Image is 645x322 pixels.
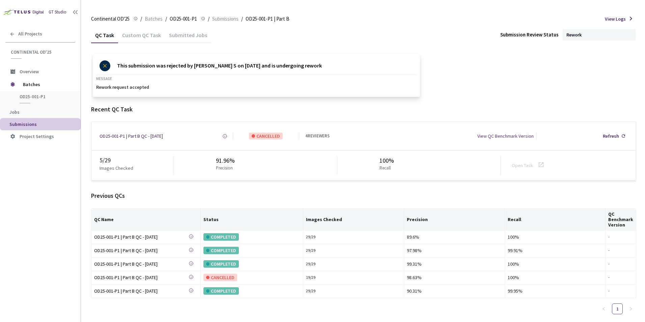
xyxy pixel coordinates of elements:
[500,31,559,38] div: Submission Review Status
[170,15,197,23] span: OD25-001-P1
[20,133,54,139] span: Project Settings
[508,233,602,241] div: 100%
[598,303,609,314] button: left
[165,15,167,23] li: /
[249,133,283,139] div: CANCELLED
[94,233,189,241] a: OD25-001-P1 | Part B QC - [DATE]
[603,133,619,139] div: Refresh
[306,261,401,267] div: 29 / 29
[91,15,130,23] span: Continental OD'25
[118,32,165,43] div: Custom QC Task
[117,60,322,71] p: This submission was rejected by [PERSON_NAME] S on [DATE] and is undergoing rework
[407,247,502,254] div: 97.98%
[625,303,636,314] li: Next Page
[100,133,163,139] a: OD25-001-P1 | Part B QC - [DATE]
[94,287,189,295] a: OD25-001-P1 | Part B QC - [DATE]
[100,165,133,171] p: Images Checked
[508,260,602,268] div: 100%
[380,156,394,165] div: 100%
[203,274,237,281] div: CANCELLED
[305,133,330,139] div: 4 REVIEWERS
[9,109,20,115] span: Jobs
[201,209,303,231] th: Status
[96,84,417,90] p: Rework request accepted
[477,133,534,139] div: View QC Benchmark Version
[508,274,602,281] div: 100%
[18,31,42,37] span: All Projects
[608,261,633,267] div: -
[9,121,37,127] span: Submissions
[602,307,606,311] span: left
[306,247,401,254] div: 29 / 29
[203,260,239,268] div: COMPLETED
[512,162,533,168] a: Open Task
[303,209,404,231] th: Images Checked
[612,304,622,314] a: 1
[96,77,417,81] p: MESSAGE
[20,94,69,100] span: OD25-001-P1
[23,78,69,91] span: Batches
[216,156,235,165] div: 91.96%
[404,209,505,231] th: Precision
[625,303,636,314] button: right
[203,233,239,241] div: COMPLETED
[306,234,401,240] div: 29 / 29
[91,191,636,200] div: Previous QCs
[91,105,636,114] div: Recent QC Task
[306,288,401,294] div: 29 / 29
[508,287,602,295] div: 99.95%
[598,303,609,314] li: Previous Page
[608,247,633,254] div: -
[407,233,502,241] div: 89.6%
[612,303,623,314] li: 1
[508,247,602,254] div: 99.91%
[608,234,633,240] div: -
[20,69,39,75] span: Overview
[91,209,201,231] th: QC Name
[140,15,142,23] li: /
[606,209,636,231] th: QC Benchmark Version
[241,15,243,23] li: /
[605,16,626,22] span: View Logs
[608,288,633,294] div: -
[211,15,240,22] a: Submissions
[94,274,189,281] a: OD25-001-P1 | Part B QC - [DATE]
[203,247,239,254] div: COMPLETED
[246,15,289,23] span: OD25-001-P1 | Part B
[608,274,633,281] div: -
[306,274,401,281] div: 19 / 29
[216,165,233,171] p: Precision
[143,15,164,22] a: Batches
[94,260,189,268] a: OD25-001-P1 | Part B QC - [DATE]
[165,32,211,43] div: Submitted Jobs
[94,247,189,254] a: OD25-001-P1 | Part B QC - [DATE]
[11,49,71,55] span: Continental OD'25
[629,307,633,311] span: right
[212,15,239,23] span: Submissions
[49,9,66,16] div: GT Studio
[380,165,391,171] p: Recall
[91,32,118,43] div: QC Task
[407,287,502,295] div: 90.31%
[208,15,209,23] li: /
[505,209,606,231] th: Recall
[407,260,502,268] div: 99.31%
[203,287,239,295] div: COMPLETED
[407,274,502,281] div: 98.63%
[100,156,173,165] div: 5 / 29
[145,15,163,23] span: Batches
